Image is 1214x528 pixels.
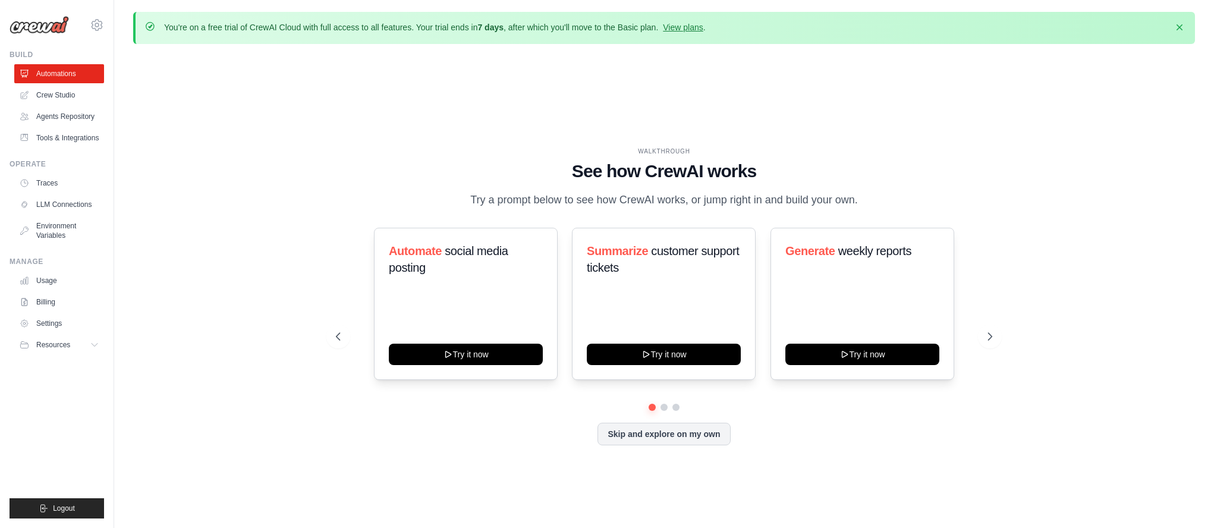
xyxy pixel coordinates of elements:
[14,216,104,245] a: Environment Variables
[10,16,69,34] img: Logo
[389,244,508,274] span: social media posting
[10,50,104,59] div: Build
[587,244,648,257] span: Summarize
[10,257,104,266] div: Manage
[587,344,741,365] button: Try it now
[14,107,104,126] a: Agents Repository
[597,423,730,445] button: Skip and explore on my own
[477,23,504,32] strong: 7 days
[336,147,992,156] div: WALKTHROUGH
[14,128,104,147] a: Tools & Integrations
[389,344,543,365] button: Try it now
[14,174,104,193] a: Traces
[464,191,864,209] p: Try a prompt below to see how CrewAI works, or jump right in and build your own.
[1155,471,1214,528] iframe: Chat Widget
[14,195,104,214] a: LLM Connections
[53,504,75,513] span: Logout
[14,293,104,312] a: Billing
[336,161,992,182] h1: See how CrewAI works
[663,23,703,32] a: View plans
[785,344,939,365] button: Try it now
[14,335,104,354] button: Resources
[785,244,835,257] span: Generate
[164,21,706,33] p: You're on a free trial of CrewAI Cloud with full access to all features. Your trial ends in , aft...
[838,244,911,257] span: weekly reports
[14,271,104,290] a: Usage
[14,86,104,105] a: Crew Studio
[587,244,739,274] span: customer support tickets
[14,314,104,333] a: Settings
[10,159,104,169] div: Operate
[36,340,70,350] span: Resources
[14,64,104,83] a: Automations
[10,498,104,518] button: Logout
[389,244,442,257] span: Automate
